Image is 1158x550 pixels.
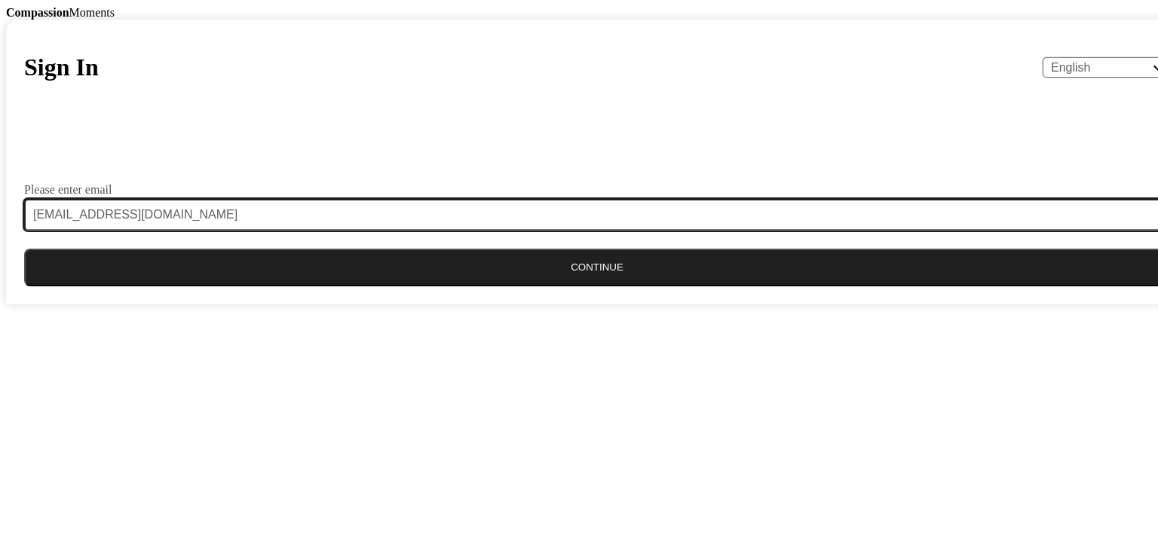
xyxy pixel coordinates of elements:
h1: Sign In [24,53,99,81]
label: Please enter email [24,184,112,196]
b: Compassion [6,6,69,19]
div: Moments [6,6,1152,20]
